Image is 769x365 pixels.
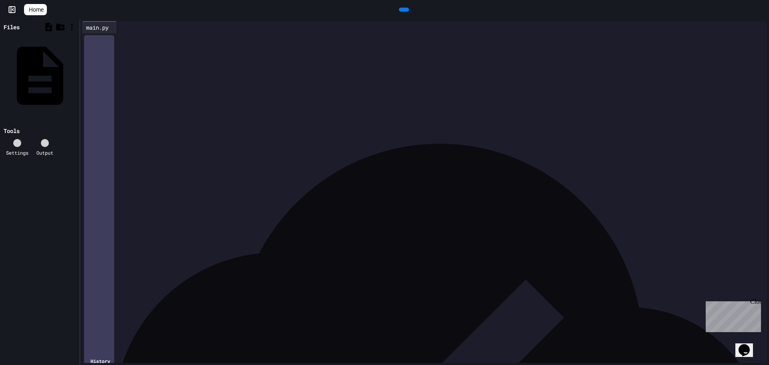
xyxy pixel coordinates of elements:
[3,3,55,51] div: Chat with us now!Close
[82,23,113,32] div: main.py
[4,127,20,135] div: Tools
[4,23,20,31] div: Files
[24,4,47,15] a: Home
[703,298,761,332] iframe: chat widget
[82,21,117,33] div: main.py
[6,149,28,156] div: Settings
[29,6,44,14] span: Home
[735,333,761,357] iframe: chat widget
[36,149,53,156] div: Output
